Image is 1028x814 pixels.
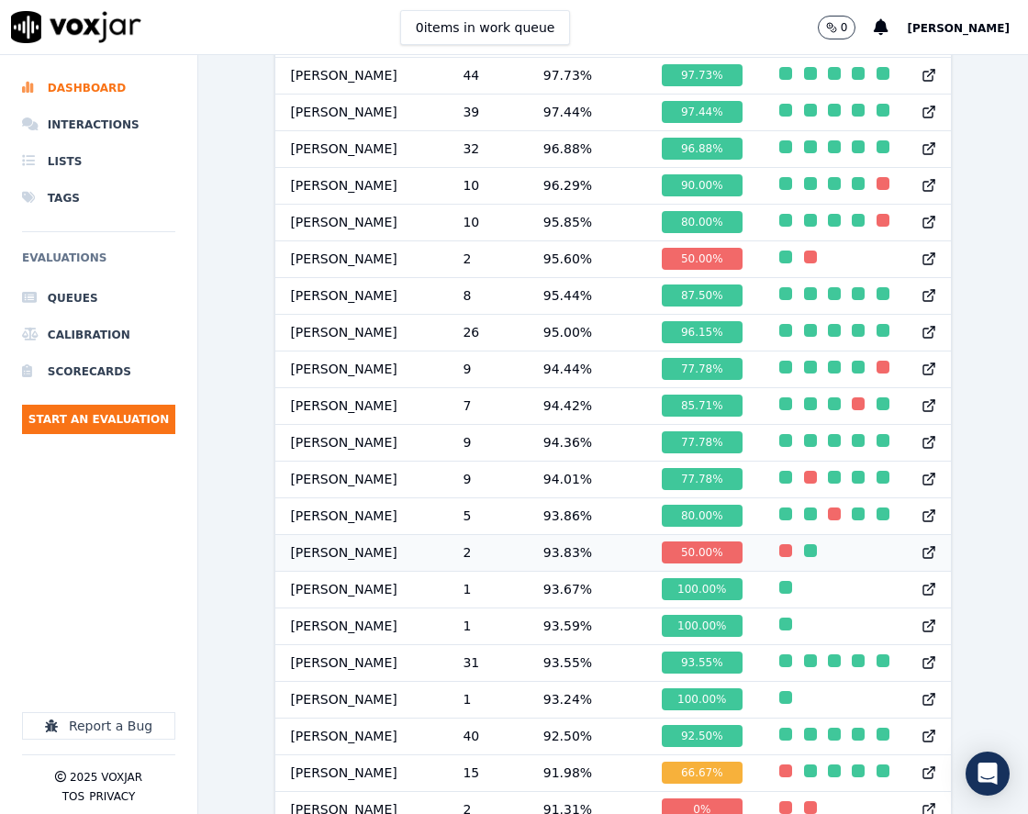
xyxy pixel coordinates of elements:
[275,277,448,314] td: [PERSON_NAME]
[662,395,743,417] div: 85.71 %
[22,143,175,180] li: Lists
[818,16,856,39] button: 0
[22,247,175,280] h6: Evaluations
[448,57,528,94] td: 44
[529,387,647,424] td: 94.42 %
[448,644,528,681] td: 31
[22,317,175,353] li: Calibration
[448,681,528,718] td: 1
[22,106,175,143] a: Interactions
[841,20,848,35] p: 0
[529,608,647,644] td: 93.59 %
[448,424,528,461] td: 9
[966,752,1010,796] div: Open Intercom Messenger
[275,718,448,754] td: [PERSON_NAME]
[662,431,743,453] div: 77.78 %
[529,167,647,204] td: 96.29 %
[662,64,743,86] div: 97.73 %
[275,130,448,167] td: [PERSON_NAME]
[662,321,743,343] div: 96.15 %
[529,94,647,130] td: 97.44 %
[662,652,743,674] div: 93.55 %
[275,571,448,608] td: [PERSON_NAME]
[529,681,647,718] td: 93.24 %
[22,180,175,217] a: Tags
[529,718,647,754] td: 92.50 %
[22,712,175,740] button: Report a Bug
[448,608,528,644] td: 1
[22,70,175,106] a: Dashboard
[662,284,743,307] div: 87.50 %
[22,405,175,434] button: Start an Evaluation
[448,718,528,754] td: 40
[448,534,528,571] td: 2
[529,130,647,167] td: 96.88 %
[662,358,743,380] div: 77.78 %
[662,505,743,527] div: 80.00 %
[448,754,528,791] td: 15
[275,387,448,424] td: [PERSON_NAME]
[275,461,448,497] td: [PERSON_NAME]
[448,94,528,130] td: 39
[89,789,135,804] button: Privacy
[448,167,528,204] td: 10
[529,240,647,277] td: 95.60 %
[529,314,647,351] td: 95.00 %
[529,57,647,94] td: 97.73 %
[275,57,448,94] td: [PERSON_NAME]
[662,468,743,490] div: 77.78 %
[22,353,175,390] a: Scorecards
[529,644,647,681] td: 93.55 %
[400,10,571,45] button: 0items in work queue
[275,204,448,240] td: [PERSON_NAME]
[62,789,84,804] button: TOS
[22,280,175,317] a: Queues
[529,277,647,314] td: 95.44 %
[529,461,647,497] td: 94.01 %
[448,277,528,314] td: 8
[662,101,743,123] div: 97.44 %
[275,351,448,387] td: [PERSON_NAME]
[11,11,141,43] img: voxjar logo
[529,424,647,461] td: 94.36 %
[448,130,528,167] td: 32
[275,167,448,204] td: [PERSON_NAME]
[662,174,743,196] div: 90.00 %
[275,644,448,681] td: [PERSON_NAME]
[275,314,448,351] td: [PERSON_NAME]
[275,681,448,718] td: [PERSON_NAME]
[448,497,528,534] td: 5
[662,138,743,160] div: 96.88 %
[448,571,528,608] td: 1
[70,770,142,785] p: 2025 Voxjar
[275,534,448,571] td: [PERSON_NAME]
[818,16,875,39] button: 0
[662,578,743,600] div: 100.00 %
[275,424,448,461] td: [PERSON_NAME]
[529,204,647,240] td: 95.85 %
[275,497,448,534] td: [PERSON_NAME]
[275,240,448,277] td: [PERSON_NAME]
[662,725,743,747] div: 92.50 %
[275,754,448,791] td: [PERSON_NAME]
[662,762,743,784] div: 66.67 %
[662,248,743,270] div: 50.00 %
[448,314,528,351] td: 26
[529,571,647,608] td: 93.67 %
[662,211,743,233] div: 80.00 %
[275,94,448,130] td: [PERSON_NAME]
[448,240,528,277] td: 2
[529,754,647,791] td: 91.98 %
[448,461,528,497] td: 9
[529,534,647,571] td: 93.83 %
[448,351,528,387] td: 9
[448,387,528,424] td: 7
[662,688,743,710] div: 100.00 %
[529,497,647,534] td: 93.86 %
[275,608,448,644] td: [PERSON_NAME]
